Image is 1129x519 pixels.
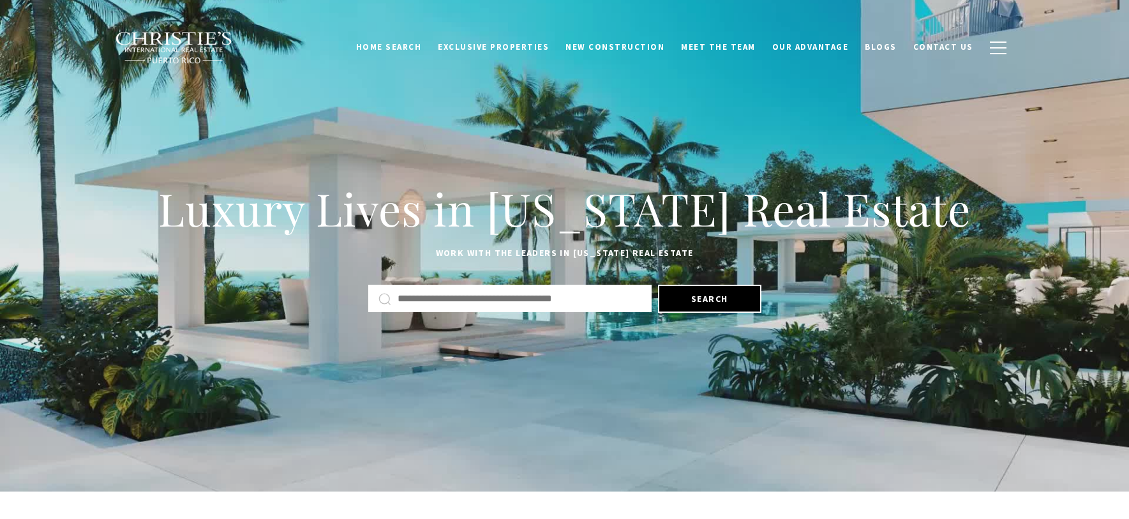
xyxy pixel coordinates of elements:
[865,41,897,52] span: Blogs
[115,31,234,64] img: Christie's International Real Estate black text logo
[673,35,764,59] a: Meet the Team
[150,246,980,261] p: Work with the leaders in [US_STATE] Real Estate
[557,35,673,59] a: New Construction
[658,285,761,313] button: Search
[430,35,557,59] a: Exclusive Properties
[150,181,980,237] h1: Luxury Lives in [US_STATE] Real Estate
[438,41,549,52] span: Exclusive Properties
[913,41,973,52] span: Contact Us
[772,41,849,52] span: Our Advantage
[856,35,905,59] a: Blogs
[565,41,664,52] span: New Construction
[764,35,857,59] a: Our Advantage
[348,35,430,59] a: Home Search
